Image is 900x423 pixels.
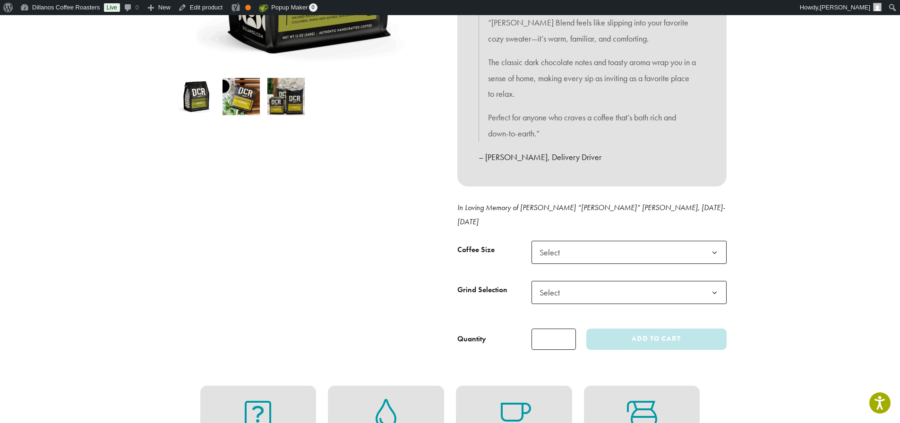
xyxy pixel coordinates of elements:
span: Select [531,281,727,304]
img: Howie's Blend [178,78,215,115]
img: Howie's Blend - Image 2 [223,78,260,115]
em: In Loving Memory of [PERSON_NAME] “[PERSON_NAME]” [PERSON_NAME], [DATE]-[DATE] [457,203,725,227]
p: “[PERSON_NAME] Blend feels like slipping into your favorite cozy sweater—it’s warm, familiar, and... [488,15,696,47]
p: – [PERSON_NAME], Delivery Driver [479,149,705,165]
span: Select [536,283,569,302]
span: Select [536,243,569,262]
button: Add to cart [586,329,726,350]
div: Quantity [457,333,486,345]
p: The classic dark chocolate notes and toasty aroma wrap you in a sense of home, making every sip a... [488,54,696,102]
label: Coffee Size [457,243,531,257]
span: 0 [309,3,317,12]
span: Select [531,241,727,264]
a: Live [104,3,120,12]
span: [PERSON_NAME] [820,4,870,11]
p: Perfect for anyone who craves a coffee that’s both rich and down-to-earth.” [488,110,696,142]
label: Grind Selection [457,283,531,297]
img: Howie's Blend - Image 3 [267,78,305,115]
input: Product quantity [531,329,576,350]
div: OK [245,5,251,10]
